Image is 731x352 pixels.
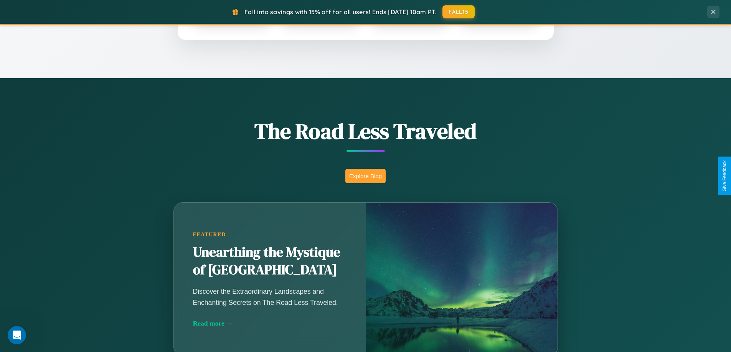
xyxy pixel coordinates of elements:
button: FALL15 [442,5,475,18]
div: Read more → [193,319,347,327]
span: Fall into savings with 15% off for all users! Ends [DATE] 10am PT. [244,8,437,16]
iframe: Intercom live chat [8,326,26,344]
p: Discover the Extraordinary Landscapes and Enchanting Secrets on The Road Less Traveled. [193,286,347,308]
button: Explore Blog [345,169,386,183]
div: Featured [193,231,347,238]
h2: Unearthing the Mystique of [GEOGRAPHIC_DATA] [193,244,347,279]
h1: The Road Less Traveled [135,116,596,146]
div: Give Feedback [722,160,727,192]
